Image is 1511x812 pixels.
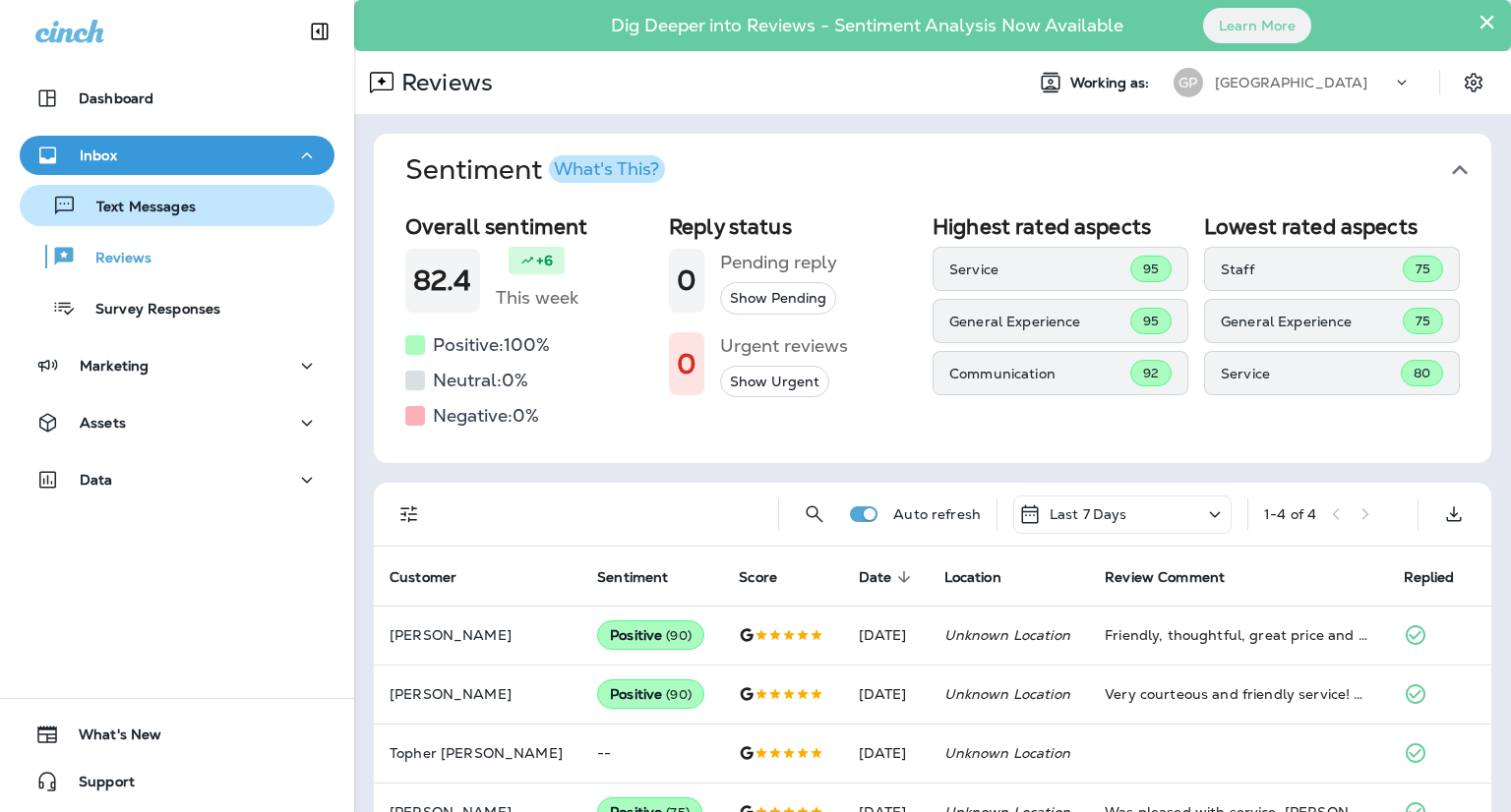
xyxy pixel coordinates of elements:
[76,250,151,268] p: Reviews
[933,214,1188,239] h2: Highest rated aspects
[80,472,113,488] p: Data
[1456,65,1491,100] button: Settings
[549,155,665,183] button: What's This?
[597,679,704,709] div: Positive
[393,68,493,97] p: Reviews
[1204,214,1460,239] h2: Lowest rated aspects
[413,264,472,297] h1: 82.4
[597,568,694,586] span: Sentiment
[433,329,550,361] h5: Positive: 100 %
[390,134,1507,206] button: SentimentWhat's This?
[433,400,539,432] h5: Negative: 0 %
[390,745,566,761] p: Topher [PERSON_NAME]
[1105,625,1371,645] div: Friendly, thoughtful, great price and couldn't be happier. I felt like the listened to me and we ...
[433,365,528,396] h5: Neutral: 0 %
[496,282,578,314] h5: This week
[944,685,1070,703] em: Unknown Location
[20,185,334,226] button: Text Messages
[795,494,834,534] button: Search Reviews
[859,568,918,586] span: Date
[390,568,482,586] span: Customer
[405,214,653,239] h2: Overall sentiment
[843,606,929,665] td: [DATE]
[1414,365,1430,381] span: 80
[554,23,1180,29] p: Dig Deeper into Reviews - Sentiment Analysis Now Available
[1416,261,1430,277] span: 75
[20,346,334,385] button: Marketing
[739,569,777,586] span: Score
[1215,75,1367,90] p: [GEOGRAPHIC_DATA]
[666,627,692,644] span: ( 90 )
[1070,75,1154,91] span: Working as:
[1203,8,1311,43] button: Learn More
[1174,68,1203,97] div: GP
[1264,506,1316,522] div: 1 - 4 of 4
[77,199,196,217] p: Text Messages
[80,358,149,374] p: Marketing
[720,330,848,362] h5: Urgent reviews
[79,90,153,106] p: Dashboard
[1105,684,1371,704] div: Very courteous and friendly service! Got me in and fixed my tire in a very timely manner!
[581,724,723,783] td: --
[20,287,334,328] button: Survey Responses
[1478,6,1496,37] button: Close
[893,506,981,522] p: Auto refresh
[1416,313,1430,329] span: 75
[677,264,696,297] h1: 0
[1143,365,1159,381] span: 92
[843,665,929,724] td: [DATE]
[1143,313,1159,329] span: 95
[597,620,704,650] div: Positive
[1050,506,1127,522] p: Last 7 Days
[944,744,1070,762] em: Unknown Location
[720,282,836,315] button: Show Pending
[374,206,1491,463] div: SentimentWhat's This?
[944,568,1027,586] span: Location
[20,762,334,801] button: Support
[739,568,803,586] span: Score
[1221,314,1403,329] p: General Experience
[677,348,696,380] h1: 0
[80,415,126,431] p: Assets
[390,494,429,534] button: Filters
[1434,494,1474,534] button: Export as CSV
[720,247,837,278] h5: Pending reply
[292,12,347,51] button: Collapse Sidebar
[949,314,1130,329] p: General Experience
[80,147,117,163] p: Inbox
[20,403,334,442] button: Assets
[554,160,659,178] div: What's This?
[1404,569,1455,586] span: Replied
[76,301,220,319] p: Survey Responses
[1143,261,1159,277] span: 95
[944,626,1070,644] em: Unknown Location
[59,774,135,797] span: Support
[20,136,334,175] button: Inbox
[1221,366,1401,381] p: Service
[944,569,1001,586] span: Location
[859,569,892,586] span: Date
[666,686,692,703] span: ( 90 )
[390,686,566,702] p: [PERSON_NAME]
[405,153,665,187] h1: Sentiment
[843,724,929,783] td: [DATE]
[1105,569,1225,586] span: Review Comment
[20,236,334,277] button: Reviews
[720,366,829,398] button: Show Urgent
[59,726,161,750] span: What's New
[20,460,334,499] button: Data
[390,627,566,643] p: [PERSON_NAME]
[390,569,456,586] span: Customer
[20,79,334,118] button: Dashboard
[20,715,334,754] button: What's New
[1105,568,1250,586] span: Review Comment
[536,251,553,270] p: +6
[597,569,668,586] span: Sentiment
[1404,568,1481,586] span: Replied
[1221,261,1403,277] p: Staff
[949,261,1130,277] p: Service
[669,214,917,239] h2: Reply status
[949,366,1130,381] p: Communication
